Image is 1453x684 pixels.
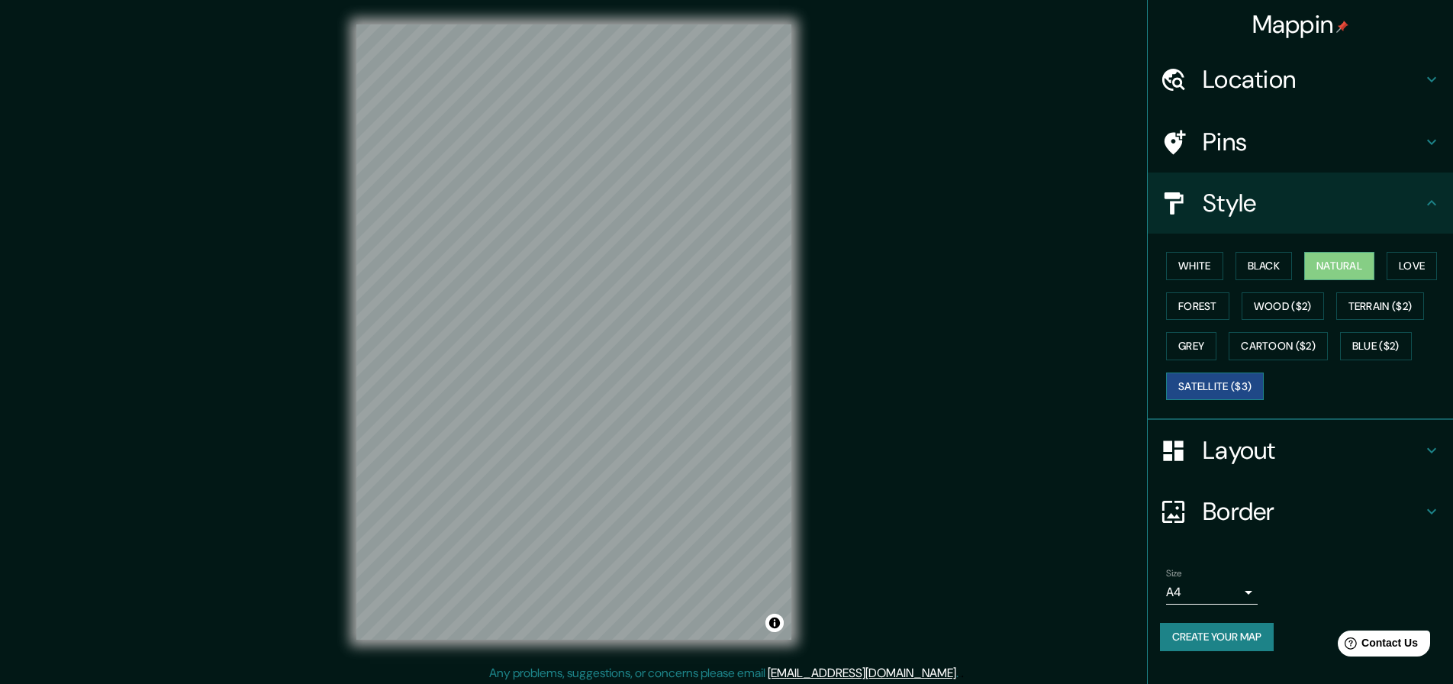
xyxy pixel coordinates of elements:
[1166,332,1216,360] button: Grey
[1148,49,1453,110] div: Location
[1160,623,1274,651] button: Create your map
[1387,252,1437,280] button: Love
[1148,481,1453,542] div: Border
[961,664,964,682] div: .
[958,664,961,682] div: .
[1148,420,1453,481] div: Layout
[1252,9,1349,40] h4: Mappin
[1340,332,1412,360] button: Blue ($2)
[1166,567,1182,580] label: Size
[489,664,958,682] p: Any problems, suggestions, or concerns please email .
[1203,188,1422,218] h4: Style
[768,665,956,681] a: [EMAIL_ADDRESS][DOMAIN_NAME]
[1148,111,1453,173] div: Pins
[1166,252,1223,280] button: White
[1236,252,1293,280] button: Black
[1336,292,1425,321] button: Terrain ($2)
[1203,127,1422,157] h4: Pins
[765,614,784,632] button: Toggle attribution
[1166,292,1229,321] button: Forest
[1203,64,1422,95] h4: Location
[1229,332,1328,360] button: Cartoon ($2)
[1166,373,1264,401] button: Satellite ($3)
[1304,252,1374,280] button: Natural
[1203,435,1422,466] h4: Layout
[1242,292,1324,321] button: Wood ($2)
[356,24,791,640] canvas: Map
[1148,173,1453,234] div: Style
[1166,580,1258,605] div: A4
[1336,21,1348,33] img: pin-icon.png
[1203,496,1422,527] h4: Border
[1317,624,1436,667] iframe: Help widget launcher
